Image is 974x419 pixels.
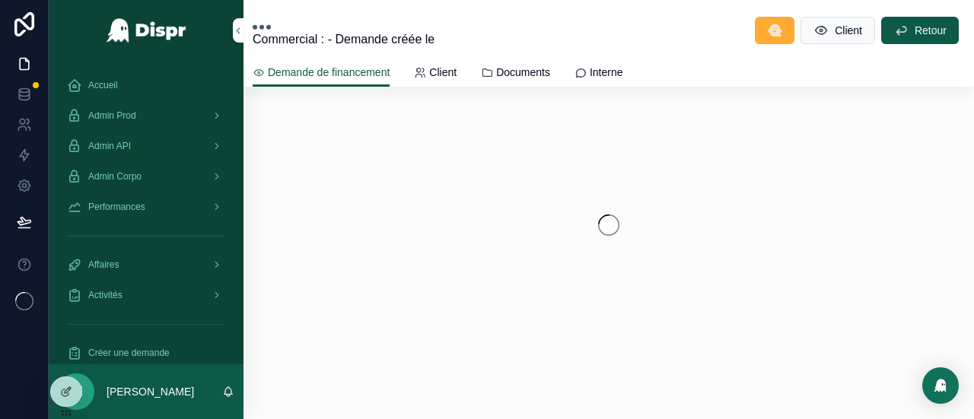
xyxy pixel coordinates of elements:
[88,347,170,359] span: Créer une demande
[58,193,234,221] a: Performances
[268,65,390,80] span: Demande de financement
[58,281,234,309] a: Activités
[58,71,234,99] a: Accueil
[58,339,234,367] a: Créer une demande
[88,170,142,183] span: Admin Corpo
[253,59,390,87] a: Demande de financement
[58,251,234,278] a: Affaires
[49,61,243,364] div: scrollable content
[915,23,947,38] span: Retour
[835,23,862,38] span: Client
[58,102,234,129] a: Admin Prod
[88,289,123,301] span: Activités
[481,59,550,89] a: Documents
[88,110,136,122] span: Admin Prod
[881,17,959,44] button: Retour
[414,59,457,89] a: Client
[253,30,434,49] span: Commercial : - Demande créée le
[429,65,457,80] span: Client
[106,18,187,43] img: App logo
[496,65,550,80] span: Documents
[58,163,234,190] a: Admin Corpo
[88,259,119,271] span: Affaires
[88,201,145,213] span: Performances
[590,65,623,80] span: Interne
[801,17,875,44] button: Client
[69,382,83,401] span: JZ
[575,59,623,89] a: Interne
[88,79,118,91] span: Accueil
[58,132,234,160] a: Admin API
[107,384,194,399] p: [PERSON_NAME]
[922,367,959,404] div: Open Intercom Messenger
[88,140,131,152] span: Admin API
